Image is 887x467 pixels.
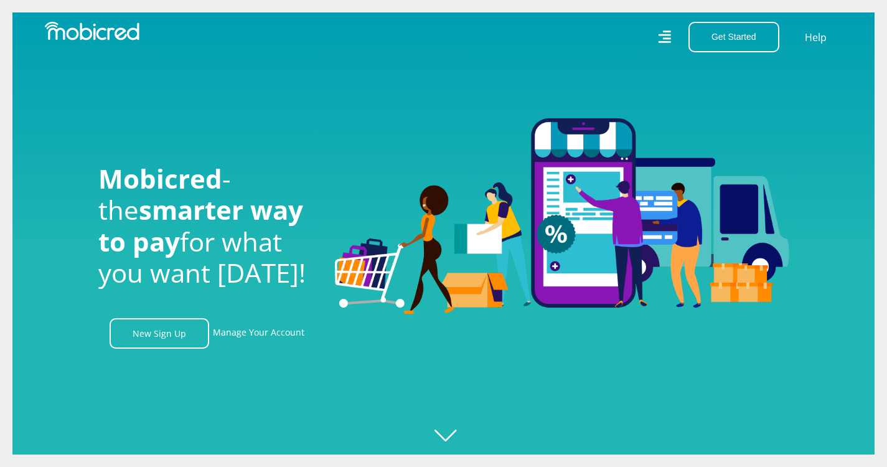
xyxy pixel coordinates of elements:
a: New Sign Up [110,318,209,349]
button: Get Started [688,22,779,52]
a: Manage Your Account [213,318,304,349]
img: Mobicred [45,22,139,40]
a: Help [804,29,827,45]
h1: - the for what you want [DATE]! [98,163,316,289]
span: Mobicred [98,161,222,196]
img: Welcome to Mobicred [335,118,789,315]
span: smarter way to pay [98,192,303,258]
